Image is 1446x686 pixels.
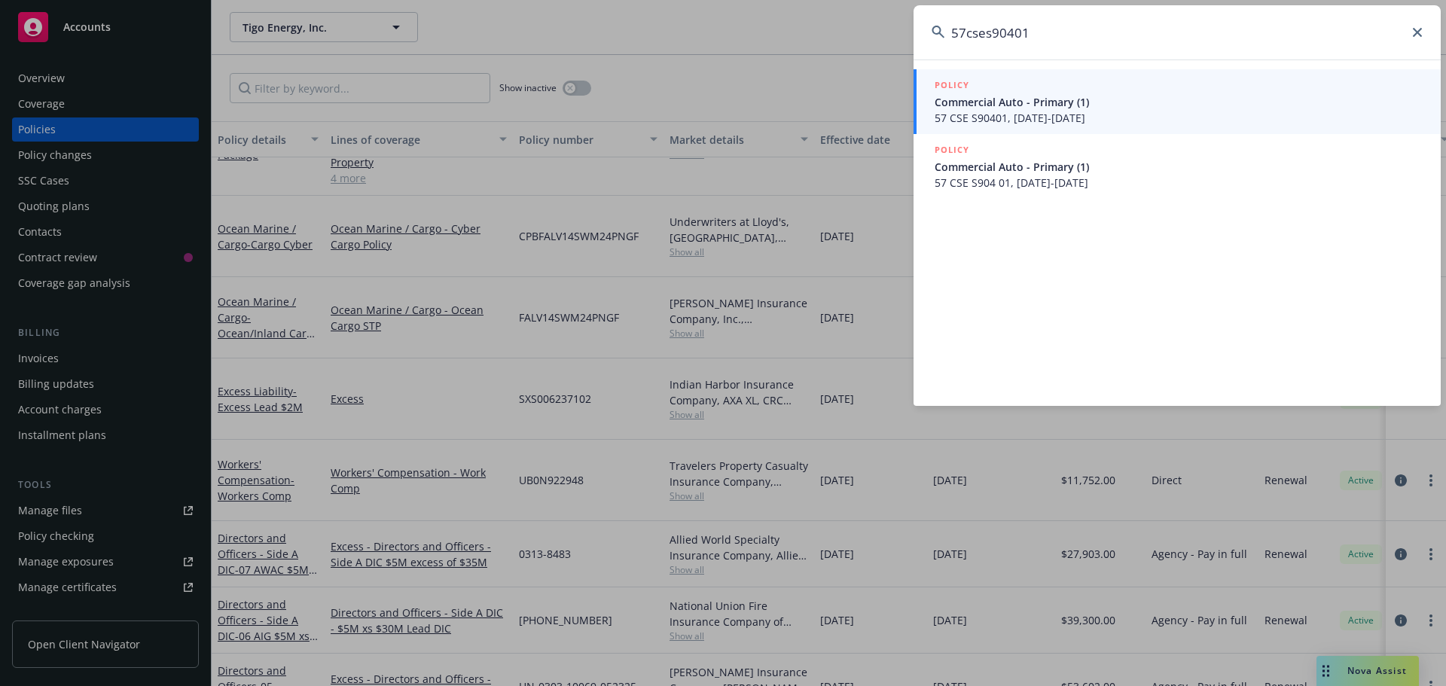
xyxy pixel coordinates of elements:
h5: POLICY [935,78,969,93]
input: Search... [914,5,1441,59]
span: 57 CSE S90401, [DATE]-[DATE] [935,110,1423,126]
h5: POLICY [935,142,969,157]
a: POLICYCommercial Auto - Primary (1)57 CSE S904 01, [DATE]-[DATE] [914,134,1441,199]
a: POLICYCommercial Auto - Primary (1)57 CSE S90401, [DATE]-[DATE] [914,69,1441,134]
span: Commercial Auto - Primary (1) [935,94,1423,110]
span: Commercial Auto - Primary (1) [935,159,1423,175]
span: 57 CSE S904 01, [DATE]-[DATE] [935,175,1423,191]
